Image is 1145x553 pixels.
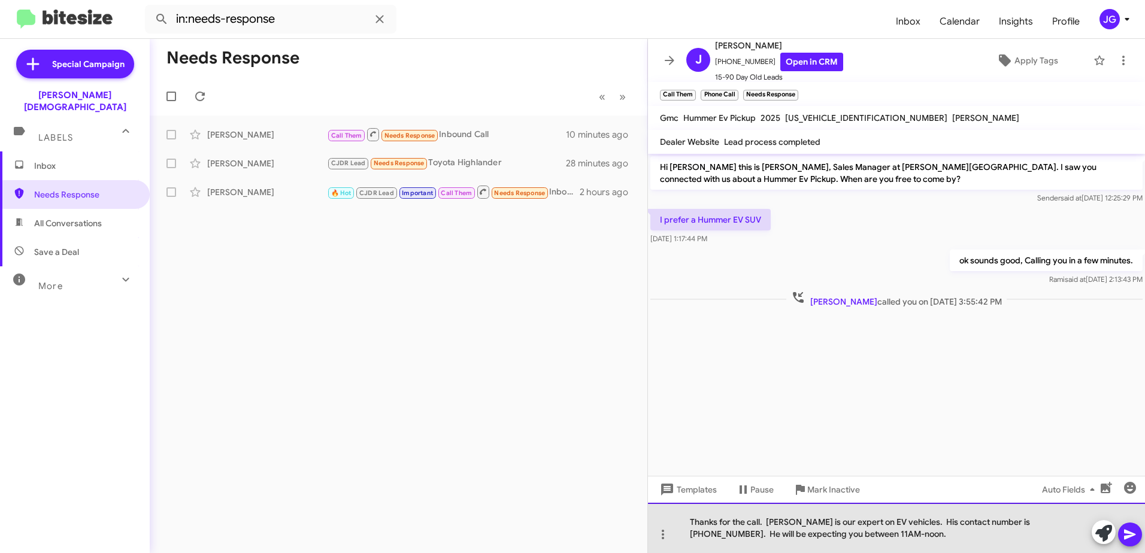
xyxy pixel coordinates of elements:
[1049,275,1143,284] span: Rami [DATE] 2:13:43 PM
[619,89,626,104] span: »
[331,132,362,139] span: Call Them
[650,234,707,243] span: [DATE] 1:17:44 PM
[715,71,843,83] span: 15-90 Day Old Leads
[207,186,327,198] div: [PERSON_NAME]
[612,84,633,109] button: Next
[648,479,726,500] button: Templates
[683,113,756,123] span: Hummer Ev Pickup
[695,50,702,69] span: J
[660,90,696,101] small: Call Them
[650,156,1143,190] p: Hi [PERSON_NAME] this is [PERSON_NAME], Sales Manager at [PERSON_NAME][GEOGRAPHIC_DATA]. I saw yo...
[1037,193,1143,202] span: Sender [DATE] 12:25:29 PM
[658,479,717,500] span: Templates
[38,132,73,143] span: Labels
[810,296,877,307] span: [PERSON_NAME]
[952,113,1019,123] span: [PERSON_NAME]
[207,129,327,141] div: [PERSON_NAME]
[715,53,843,71] span: [PHONE_NUMBER]
[1032,479,1109,500] button: Auto Fields
[989,4,1043,39] a: Insights
[145,5,396,34] input: Search
[384,132,435,139] span: Needs Response
[592,84,633,109] nav: Page navigation example
[327,156,566,170] div: Toyota Highlander
[566,157,638,169] div: 28 minutes ago
[34,246,79,258] span: Save a Deal
[599,89,605,104] span: «
[494,189,545,197] span: Needs Response
[783,479,870,500] button: Mark Inactive
[660,113,678,123] span: Gmc
[34,217,102,229] span: All Conversations
[38,281,63,291] span: More
[16,50,134,78] a: Special Campaign
[327,184,580,199] div: Inbound Call
[785,113,947,123] span: [US_VEHICLE_IDENTIFICATION_NUMBER]
[724,136,820,147] span: Lead process completed
[580,186,638,198] div: 2 hours ago
[701,90,738,101] small: Phone Call
[1043,4,1089,39] a: Profile
[566,129,638,141] div: 10 minutes ago
[402,189,433,197] span: Important
[1089,9,1132,29] button: jg
[648,503,1145,553] div: Thanks for the call. [PERSON_NAME] is our expert on EV vehicles. His contact number is [PHONE_NUM...
[950,250,1143,271] p: ok sounds good, Calling you in a few minutes.
[743,90,798,101] small: Needs Response
[761,113,780,123] span: 2025
[780,53,843,71] a: Open in CRM
[441,189,472,197] span: Call Them
[726,479,783,500] button: Pause
[650,209,771,230] p: I prefer a Hummer EV SUV
[34,189,136,200] span: Needs Response
[359,189,394,197] span: CJDR Lead
[930,4,989,39] a: Calendar
[331,159,366,167] span: CJDR Lead
[966,50,1088,71] button: Apply Tags
[807,479,860,500] span: Mark Inactive
[1061,193,1082,202] span: said at
[715,38,843,53] span: [PERSON_NAME]
[750,479,774,500] span: Pause
[1065,275,1086,284] span: said at
[1014,50,1058,71] span: Apply Tags
[660,136,719,147] span: Dealer Website
[886,4,930,39] a: Inbox
[786,290,1007,308] span: called you on [DATE] 3:55:42 PM
[592,84,613,109] button: Previous
[34,160,136,172] span: Inbox
[374,159,425,167] span: Needs Response
[1042,479,1099,500] span: Auto Fields
[207,157,327,169] div: [PERSON_NAME]
[327,127,566,142] div: Inbound Call
[166,48,299,68] h1: Needs Response
[331,189,352,197] span: 🔥 Hot
[1099,9,1120,29] div: jg
[52,58,125,70] span: Special Campaign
